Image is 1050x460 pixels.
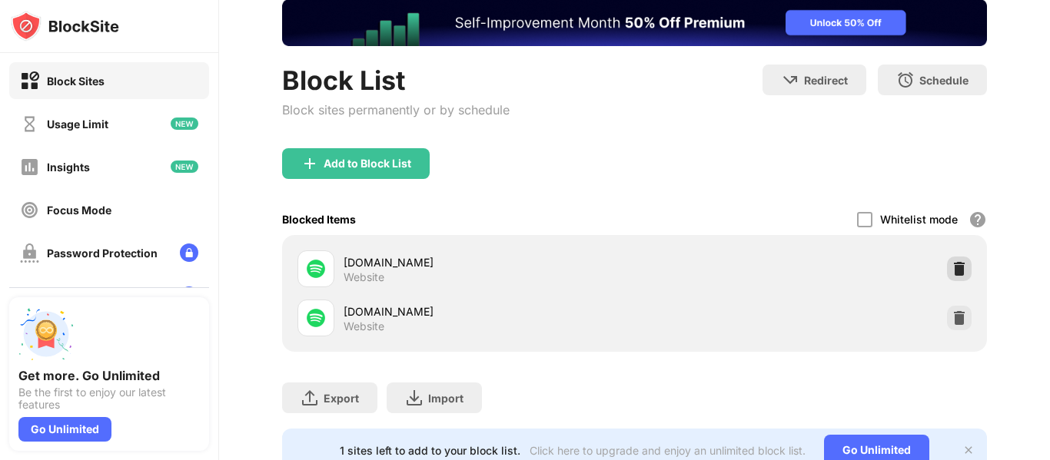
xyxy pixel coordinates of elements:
[18,417,111,442] div: Go Unlimited
[171,117,198,130] img: new-icon.svg
[11,11,119,41] img: logo-blocksite.svg
[18,368,200,383] div: Get more. Go Unlimited
[340,444,520,457] div: 1 sites left to add to your block list.
[180,286,198,305] img: lock-menu.svg
[47,204,111,217] div: Focus Mode
[171,161,198,173] img: new-icon.svg
[428,392,464,405] div: Import
[530,444,806,457] div: Click here to upgrade and enjoy an unlimited block list.
[324,157,411,170] div: Add to Block List
[282,65,510,96] div: Block List
[324,392,359,405] div: Export
[20,71,39,91] img: block-on.svg
[18,386,200,411] div: Be the first to enjoy our latest features
[20,200,39,220] img: focus-off.svg
[20,157,39,177] img: insights-off.svg
[47,247,158,260] div: Password Protection
[880,213,958,226] div: Whitelist mode
[282,213,356,226] div: Blocked Items
[344,270,384,284] div: Website
[344,319,384,333] div: Website
[344,254,635,270] div: [DOMAIN_NAME]
[20,114,39,134] img: time-usage-off.svg
[47,74,105,88] div: Block Sites
[282,102,510,117] div: Block sites permanently or by schedule
[962,444,975,456] img: x-button.svg
[307,309,325,327] img: favicons
[804,74,848,87] div: Redirect
[20,243,39,263] img: password-protection-off.svg
[180,243,198,262] img: lock-menu.svg
[20,286,39,306] img: customize-block-page-off.svg
[47,117,108,131] div: Usage Limit
[47,161,90,174] div: Insights
[919,74,969,87] div: Schedule
[344,303,635,319] div: [DOMAIN_NAME]
[18,306,74,362] img: push-unlimited.svg
[307,260,325,278] img: favicons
